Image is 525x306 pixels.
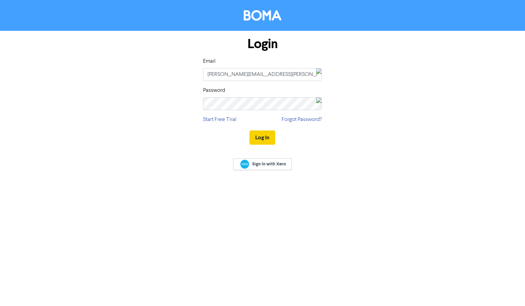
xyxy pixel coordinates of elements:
[240,160,249,169] img: Xero logo
[203,116,237,124] a: Start Free Trial
[233,158,291,170] a: Sign In with Xero
[282,116,322,124] a: Forgot Password?
[252,161,286,167] span: Sign In with Xero
[491,273,525,306] iframe: Chat Widget
[203,57,216,65] label: Email
[203,86,225,95] label: Password
[249,130,275,145] button: Log In
[244,10,281,21] img: BOMA Logo
[203,36,322,52] h1: Login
